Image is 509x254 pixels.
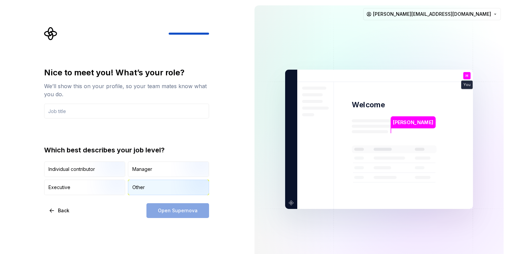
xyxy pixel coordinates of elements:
[44,104,209,118] input: Job title
[393,119,433,126] p: [PERSON_NAME]
[466,74,468,78] p: H
[464,83,470,87] p: You
[132,166,152,173] div: Manager
[48,166,95,173] div: Individual contributor
[363,8,501,20] button: [PERSON_NAME][EMAIL_ADDRESS][DOMAIN_NAME]
[44,82,209,98] div: We’ll show this on your profile, so your team mates know what you do.
[48,184,70,191] div: Executive
[44,145,209,155] div: Which best describes your job level?
[44,203,75,218] button: Back
[58,207,69,214] span: Back
[44,67,209,78] div: Nice to meet you! What’s your role?
[132,184,145,191] div: Other
[352,100,385,110] p: Welcome
[373,11,491,17] span: [PERSON_NAME][EMAIL_ADDRESS][DOMAIN_NAME]
[44,27,58,40] svg: Supernova Logo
